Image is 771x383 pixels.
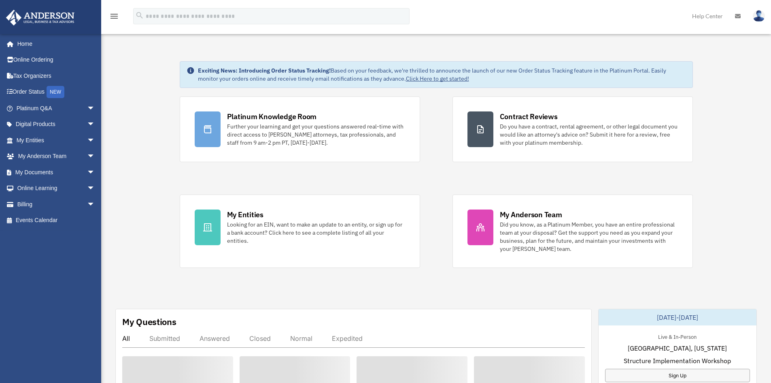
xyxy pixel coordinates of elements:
[180,195,420,268] a: My Entities Looking for an EIN, want to make an update to an entity, or sign up for a bank accoun...
[406,75,469,82] a: Click Here to get started!
[109,11,119,21] i: menu
[753,10,765,22] img: User Pic
[500,111,558,122] div: Contract Reviews
[4,10,77,26] img: Anderson Advisors Platinum Portal
[227,210,263,220] div: My Entities
[599,309,756,325] div: [DATE]-[DATE]
[109,14,119,21] a: menu
[180,96,420,162] a: Platinum Knowledge Room Further your learning and get your questions answered real-time with dire...
[6,100,107,116] a: Platinum Q&Aarrow_drop_down
[87,180,103,197] span: arrow_drop_down
[122,334,130,342] div: All
[6,180,107,197] a: Online Learningarrow_drop_down
[198,67,331,74] strong: Exciting News: Introducing Order Status Tracking!
[290,334,312,342] div: Normal
[249,334,271,342] div: Closed
[87,196,103,213] span: arrow_drop_down
[6,148,107,165] a: My Anderson Teamarrow_drop_down
[135,11,144,20] i: search
[452,96,693,162] a: Contract Reviews Do you have a contract, rental agreement, or other legal document you would like...
[227,220,405,245] div: Looking for an EIN, want to make an update to an entity, or sign up for a bank account? Click her...
[227,122,405,147] div: Further your learning and get your questions answered real-time with direct access to [PERSON_NAM...
[87,148,103,165] span: arrow_drop_down
[47,86,64,98] div: NEW
[6,116,107,133] a: Digital Productsarrow_drop_down
[6,212,107,229] a: Events Calendar
[500,210,562,220] div: My Anderson Team
[6,84,107,101] a: Order StatusNEW
[87,100,103,117] span: arrow_drop_down
[87,132,103,149] span: arrow_drop_down
[149,334,180,342] div: Submitted
[6,164,107,180] a: My Documentsarrow_drop_down
[605,369,750,382] a: Sign Up
[6,132,107,148] a: My Entitiesarrow_drop_down
[628,343,727,353] span: [GEOGRAPHIC_DATA], [US_STATE]
[122,316,176,328] div: My Questions
[6,36,103,52] a: Home
[198,66,686,83] div: Based on your feedback, we're thrilled to announce the launch of our new Order Status Tracking fe...
[332,334,363,342] div: Expedited
[452,195,693,268] a: My Anderson Team Did you know, as a Platinum Member, you have an entire professional team at your...
[652,332,703,340] div: Live & In-Person
[87,116,103,133] span: arrow_drop_down
[624,356,731,366] span: Structure Implementation Workshop
[6,196,107,212] a: Billingarrow_drop_down
[6,68,107,84] a: Tax Organizers
[6,52,107,68] a: Online Ordering
[227,111,317,122] div: Platinum Knowledge Room
[500,220,678,253] div: Did you know, as a Platinum Member, you have an entire professional team at your disposal? Get th...
[200,334,230,342] div: Answered
[500,122,678,147] div: Do you have a contract, rental agreement, or other legal document you would like an attorney's ad...
[87,164,103,181] span: arrow_drop_down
